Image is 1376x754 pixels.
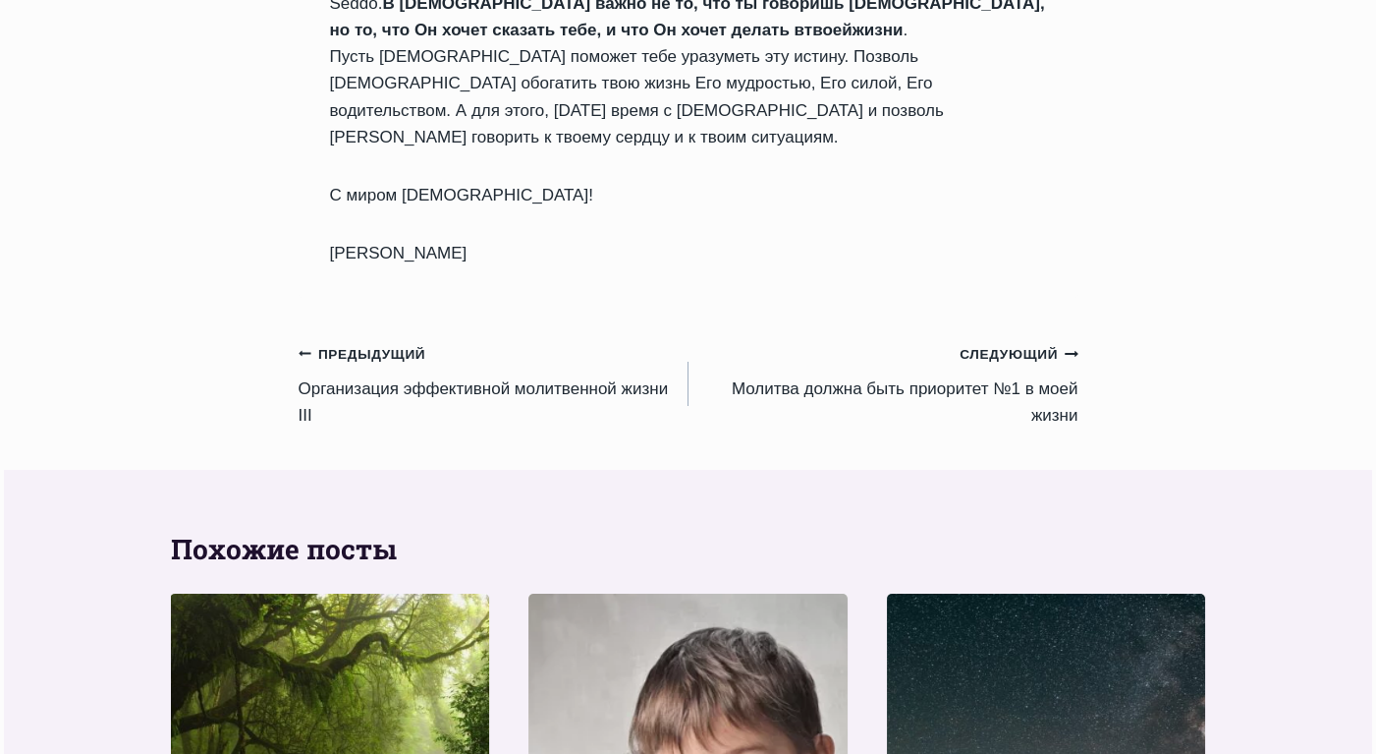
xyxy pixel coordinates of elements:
p: [PERSON_NAME] [330,240,1047,266]
a: СледующийMолитва должна быть приоритет №1 в моей жизни [688,340,1078,429]
nav: Записи [299,340,1078,429]
strong: твоей [804,21,853,39]
h2: Похожие посты [171,529,1206,570]
small: Следующий [960,344,1077,366]
p: С миром [DEMOGRAPHIC_DATA]! [330,182,1047,208]
a: ПредыдущийОрганизация эффективной молитвенной жизни III [299,340,688,429]
small: Предыдущий [299,344,426,366]
strong: жизни [853,21,904,39]
p: Пусть [DEMOGRAPHIC_DATA] поможет тебе уразуметь эту истину. Позволь [DEMOGRAPHIC_DATA] обогатить ... [330,43,1047,150]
